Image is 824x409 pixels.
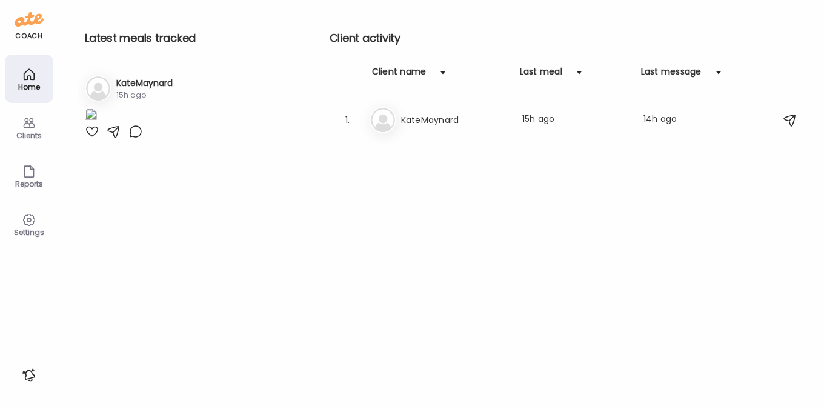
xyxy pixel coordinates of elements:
[341,113,355,127] div: 1.
[7,83,51,91] div: Home
[7,131,51,139] div: Clients
[116,77,173,90] h3: KateMaynard
[520,65,562,85] div: Last meal
[401,113,508,127] h3: KateMaynard
[641,65,702,85] div: Last message
[643,113,691,127] div: 14h ago
[85,108,97,124] img: images%2FCIgFzggg5adwxhZDfsPyIokDCEN2%2F8oikvvpovTsSXpN3f6Gp%2FNF6bEjLwXPM6qPNBVKgE_1080
[116,90,173,101] div: 15h ago
[86,76,110,101] img: bg-avatar-default.svg
[372,65,427,85] div: Client name
[330,29,805,47] h2: Client activity
[15,31,42,41] div: coach
[371,108,395,132] img: bg-avatar-default.svg
[7,180,51,188] div: Reports
[522,113,629,127] div: 15h ago
[7,228,51,236] div: Settings
[15,10,44,29] img: ate
[85,29,285,47] h2: Latest meals tracked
